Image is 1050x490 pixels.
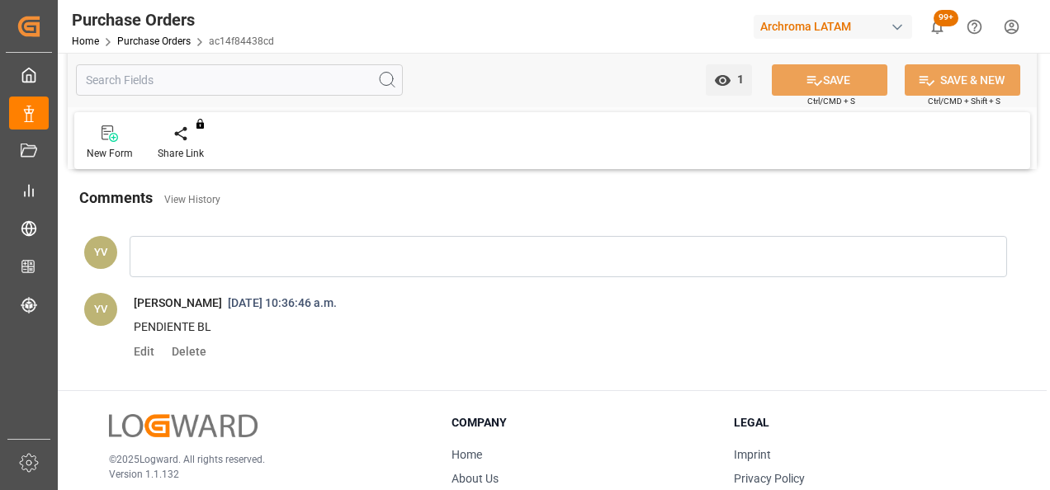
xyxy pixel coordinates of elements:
[919,8,956,45] button: show 100 new notifications
[772,64,887,96] button: SAVE
[222,296,343,309] span: [DATE] 10:36:46 a.m.
[164,194,220,205] a: View History
[109,414,258,438] img: Logward Logo
[109,452,410,467] p: © 2025 Logward. All rights reserved.
[134,296,222,309] span: [PERSON_NAME]
[734,414,996,431] h3: Legal
[734,472,805,485] a: Privacy Policy
[754,11,919,42] button: Archroma LATAM
[117,35,191,47] a: Purchase Orders
[754,15,912,39] div: Archroma LATAM
[94,246,107,258] span: YV
[452,448,482,461] a: Home
[956,8,993,45] button: Help Center
[905,64,1020,96] button: SAVE & NEW
[94,303,107,315] span: YV
[166,345,206,358] span: Delete
[734,448,771,461] a: Imprint
[452,472,499,485] a: About Us
[731,73,744,86] span: 1
[134,318,966,337] p: PENDIENTE BL
[934,10,958,26] span: 99+
[72,35,99,47] a: Home
[76,64,403,96] input: Search Fields
[72,7,274,32] div: Purchase Orders
[79,186,153,209] h2: Comments
[928,95,1000,107] span: Ctrl/CMD + Shift + S
[452,414,713,431] h3: Company
[134,345,166,358] span: Edit
[87,146,133,161] div: New Form
[807,95,855,107] span: Ctrl/CMD + S
[109,467,410,482] p: Version 1.1.132
[706,64,752,96] button: open menu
